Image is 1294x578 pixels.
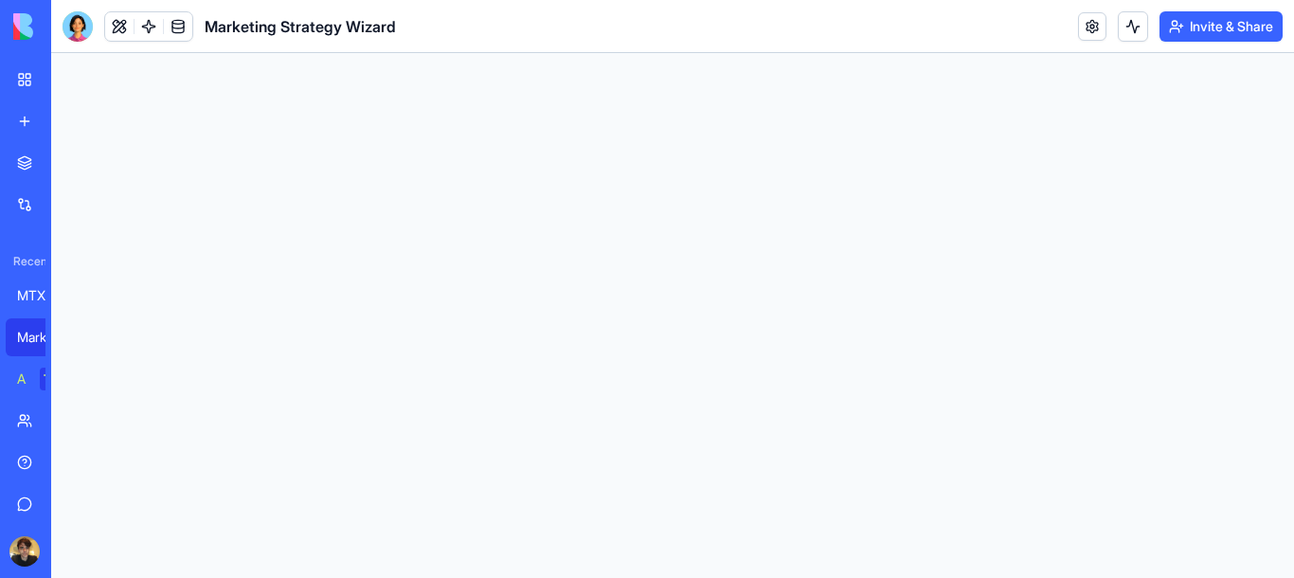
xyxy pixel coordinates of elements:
div: TRY [40,368,70,390]
img: logo [13,13,131,40]
div: Marketing Strategy Wizard [17,328,70,347]
a: Marketing Strategy Wizard [6,318,81,356]
span: Marketing Strategy Wizard [205,15,396,38]
div: MTXSim Causality Engine [17,286,70,305]
a: MTXSim Causality Engine [6,277,81,315]
button: Invite & Share [1159,11,1283,42]
div: AI Logo Generator [17,370,27,388]
img: ACg8ocJDBtJ70Ml-YvFgy-ObJHJwhV7HZCF4yJZy7uKbW_wYlgYgSxSM=s96-c [9,536,40,567]
span: Recent [6,254,45,269]
a: AI Logo GeneratorTRY [6,360,81,398]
